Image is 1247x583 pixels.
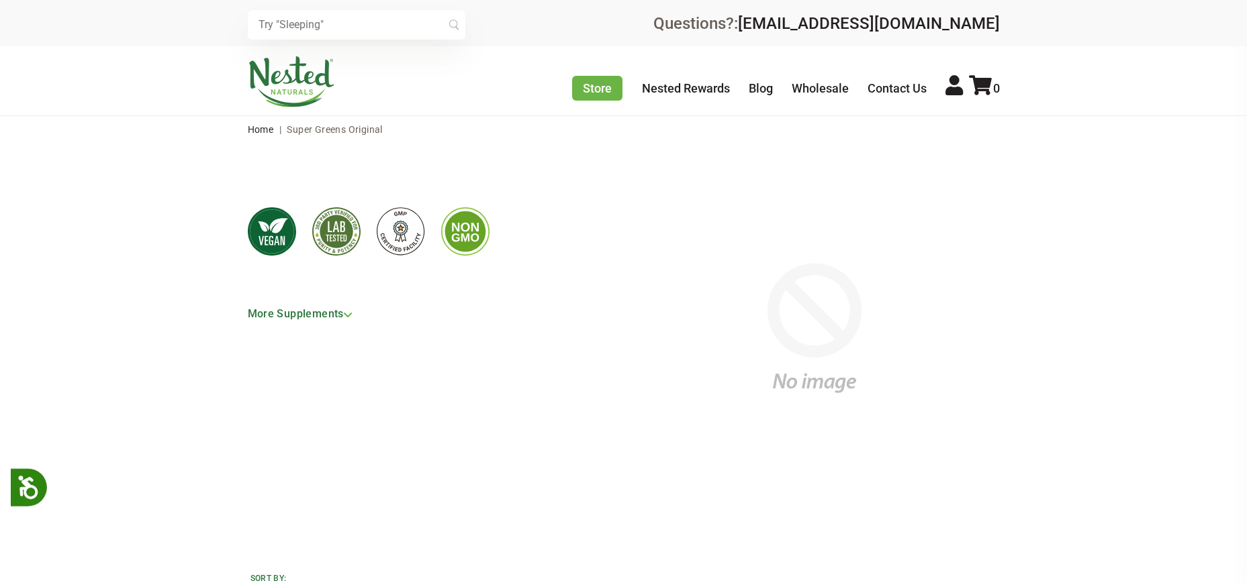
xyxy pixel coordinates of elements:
a: 0 [969,81,1000,95]
img: badge-thirdpartytested-color.svg [312,207,361,256]
a: Nested Rewards [642,81,730,95]
a: More Supplements [248,302,363,325]
img: no-image-2048-a2addb12_1100x.gif [629,143,1000,513]
nav: breadcrumbs [248,116,1000,143]
img: icon-arrow-up-green.svg [344,313,352,317]
a: Store [572,76,622,101]
img: Nested Naturals [248,56,335,107]
a: [EMAIL_ADDRESS][DOMAIN_NAME] [738,14,1000,33]
input: Try "Sleeping" [248,10,465,40]
img: badge-gmpcertified-color.svg [377,207,425,256]
a: Contact Us [868,81,927,95]
span: Super Greens Original [287,124,382,135]
img: badge-vegan-color.svg [248,207,296,256]
a: Home [248,124,274,135]
span: | [276,124,285,135]
a: Wholesale [792,81,849,95]
div: Questions?: [653,15,1000,32]
a: Blog [749,81,773,95]
span: 0 [993,81,1000,95]
img: badge-gmofree-color.svg [441,207,490,256]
